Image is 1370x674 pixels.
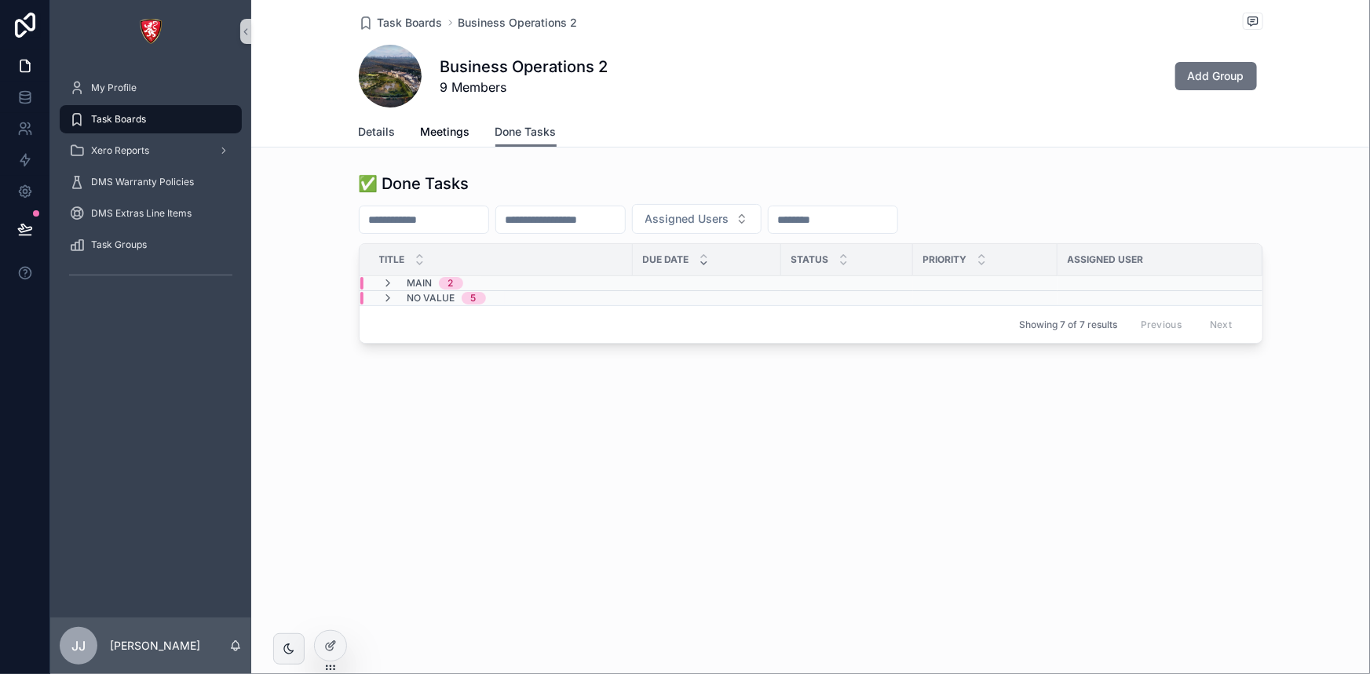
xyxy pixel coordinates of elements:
h1: Business Operations 2 [440,56,608,78]
span: Assigned Users [645,211,729,227]
span: JJ [71,636,86,655]
span: 9 Members [440,78,608,97]
span: No value [407,292,455,304]
button: Select Button [632,204,762,234]
span: Task Boards [378,15,443,31]
span: Title [379,253,405,266]
span: Add Group [1188,68,1244,84]
a: My Profile [60,74,242,102]
span: MAIN [407,277,433,290]
a: Meetings [421,118,470,149]
a: Xero Reports [60,137,242,165]
span: Priority [923,253,967,266]
span: Assigned User [1068,253,1144,266]
span: Meetings [421,124,470,140]
a: Done Tasks [495,118,557,148]
button: Add Group [1175,62,1257,90]
a: Task Boards [60,105,242,133]
span: Task Groups [91,239,147,251]
div: 2 [448,277,454,290]
a: Task Groups [60,231,242,259]
div: 5 [471,292,477,304]
span: Done Tasks [495,124,557,140]
span: My Profile [91,82,137,94]
div: scrollable content [50,63,251,308]
span: Due Date [643,253,689,266]
p: [PERSON_NAME] [110,638,200,654]
span: Details [359,124,396,140]
span: DMS Warranty Policies [91,176,194,188]
img: App logo [138,19,163,44]
span: DMS Extras Line Items [91,207,192,220]
a: DMS Warranty Policies [60,168,242,196]
h1: ✅ Done Tasks [359,173,469,195]
a: Business Operations 2 [458,15,578,31]
span: Xero Reports [91,144,149,157]
span: Task Boards [91,113,146,126]
a: Details [359,118,396,149]
a: Task Boards [359,15,443,31]
span: Status [791,253,829,266]
span: Showing 7 of 7 results [1019,319,1117,331]
a: DMS Extras Line Items [60,199,242,228]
